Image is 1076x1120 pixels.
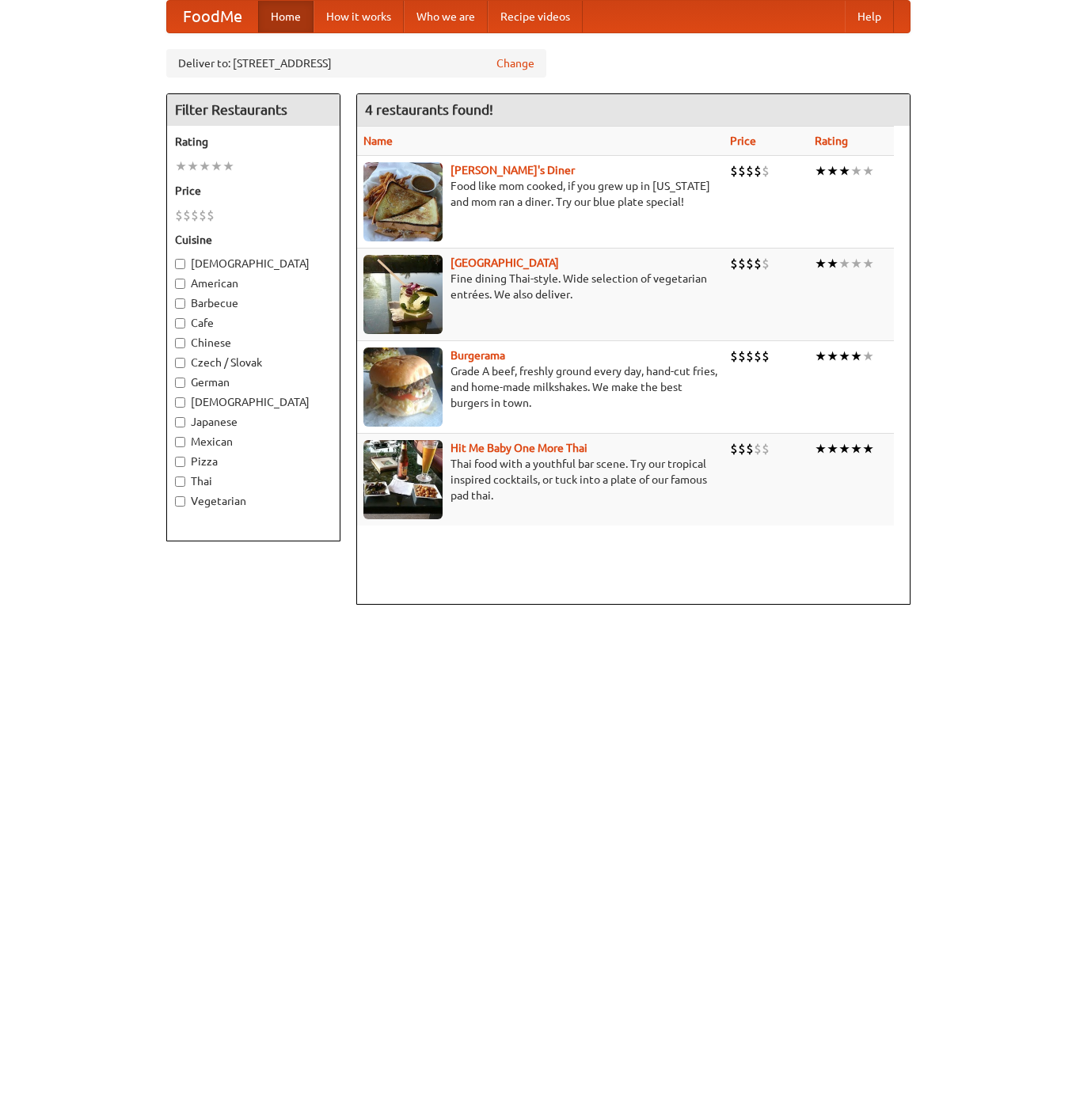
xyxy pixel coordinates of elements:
[211,158,222,175] li: ★
[175,355,332,370] label: Czech / Slovak
[191,207,199,224] li: $
[175,279,185,289] input: American
[850,162,862,180] li: ★
[746,347,754,365] li: $
[175,295,332,311] label: Barbecue
[222,158,234,175] li: ★
[363,363,718,411] p: Grade A beef, freshly ground every day, hand-cut fries, and home-made milkshakes. We make the bes...
[363,135,393,147] a: Name
[207,207,215,224] li: $
[738,440,746,457] li: $
[827,162,838,180] li: ★
[730,255,738,272] li: $
[827,255,838,272] li: ★
[730,135,756,147] a: Price
[730,347,738,365] li: $
[365,102,493,117] ng-pluralize: 4 restaurants found!
[488,1,583,32] a: Recipe videos
[175,183,332,199] h5: Price
[762,255,770,272] li: $
[862,162,874,180] li: ★
[175,434,332,450] label: Mexican
[815,135,848,147] a: Rating
[175,454,332,469] label: Pizza
[850,347,862,365] li: ★
[175,275,332,291] label: American
[175,414,332,430] label: Japanese
[815,440,827,457] li: ★
[850,440,862,457] li: ★
[451,256,559,269] a: [GEOGRAPHIC_DATA]
[175,207,183,224] li: $
[827,440,838,457] li: ★
[815,347,827,365] li: ★
[175,374,332,390] label: German
[175,493,332,509] label: Vegetarian
[862,347,874,365] li: ★
[363,347,443,427] img: burgerama.jpg
[175,335,332,351] label: Chinese
[363,255,443,334] img: satay.jpg
[838,347,850,365] li: ★
[175,315,332,331] label: Cafe
[175,437,185,447] input: Mexican
[167,1,258,32] a: FoodMe
[754,347,762,365] li: $
[258,1,314,32] a: Home
[363,440,443,519] img: babythai.jpg
[175,256,332,271] label: [DEMOGRAPHIC_DATA]
[175,358,185,368] input: Czech / Slovak
[175,298,185,309] input: Barbecue
[175,473,332,489] label: Thai
[175,259,185,269] input: [DEMOGRAPHIC_DATA]
[738,255,746,272] li: $
[850,255,862,272] li: ★
[730,162,738,180] li: $
[363,456,718,503] p: Thai food with a youthful bar scene. Try our tropical inspired cocktails, or tuck into a plate of...
[175,476,185,487] input: Thai
[175,158,187,175] li: ★
[175,457,185,467] input: Pizza
[404,1,488,32] a: Who we are
[838,162,850,180] li: ★
[754,255,762,272] li: $
[746,440,754,457] li: $
[754,440,762,457] li: $
[175,397,185,408] input: [DEMOGRAPHIC_DATA]
[175,134,332,150] h5: Rating
[754,162,762,180] li: $
[762,162,770,180] li: $
[175,318,185,328] input: Cafe
[496,55,534,71] a: Change
[862,255,874,272] li: ★
[175,417,185,427] input: Japanese
[175,496,185,507] input: Vegetarian
[815,255,827,272] li: ★
[838,440,850,457] li: ★
[815,162,827,180] li: ★
[363,162,443,241] img: sallys.jpg
[738,162,746,180] li: $
[166,49,546,78] div: Deliver to: [STREET_ADDRESS]
[746,255,754,272] li: $
[451,164,575,177] a: [PERSON_NAME]'s Diner
[827,347,838,365] li: ★
[175,338,185,348] input: Chinese
[183,207,191,224] li: $
[199,158,211,175] li: ★
[199,207,207,224] li: $
[314,1,404,32] a: How it works
[762,347,770,365] li: $
[175,394,332,410] label: [DEMOGRAPHIC_DATA]
[363,271,718,302] p: Fine dining Thai-style. Wide selection of vegetarian entrées. We also deliver.
[845,1,894,32] a: Help
[451,442,587,454] a: Hit Me Baby One More Thai
[862,440,874,457] li: ★
[187,158,199,175] li: ★
[838,255,850,272] li: ★
[175,232,332,248] h5: Cuisine
[451,349,505,362] a: Burgerama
